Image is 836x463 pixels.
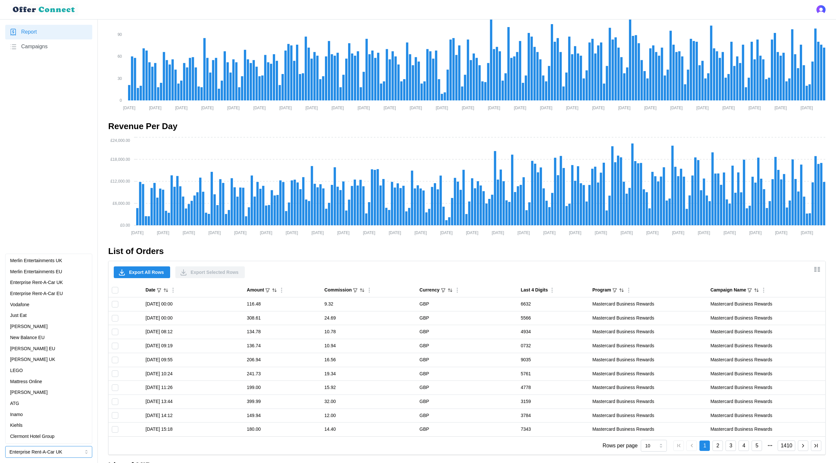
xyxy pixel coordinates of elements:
[646,231,659,235] tspan: [DATE]
[589,339,707,353] td: Mastercard Business Rewards
[21,28,37,36] span: Report
[603,442,638,450] p: Rows per page
[131,231,143,235] tspan: [DATE]
[707,381,825,395] td: Mastercard Business Rewards
[707,297,825,311] td: Mastercard Business Rewards
[149,105,162,110] tspan: [DATE]
[321,353,416,367] td: 16.56
[5,446,92,458] button: Enterprise Rent-A-Car UK
[10,257,62,264] p: Merlin Entertainments UK
[566,105,579,110] tspan: [DATE]
[110,138,130,143] tspan: £24,000.00
[10,400,19,407] p: ATG
[711,287,746,294] div: Campaign Name
[110,179,130,184] tspan: £12,000.00
[142,297,244,311] td: [DATE] 00:00
[518,423,589,436] td: 7343
[112,315,118,321] input: Toggle select row
[462,105,474,110] tspan: [DATE]
[748,105,761,110] tspan: [DATE]
[592,287,611,294] div: Program
[589,395,707,409] td: Mastercard Business Rewards
[707,423,825,436] td: Mastercard Business Rewards
[278,287,285,294] button: Column Actions
[112,370,118,377] input: Toggle select row
[10,4,78,15] img: loyalBe Logo
[243,423,321,436] td: 180.00
[436,105,448,110] tspan: [DATE]
[760,287,767,294] button: Column Actions
[118,54,122,59] tspan: 60
[21,43,48,51] span: Campaigns
[492,231,504,235] tspan: [DATE]
[142,409,244,423] td: [DATE] 14:12
[589,423,707,436] td: Mastercard Business Rewards
[10,323,48,330] p: [PERSON_NAME]
[816,5,826,14] button: Open user button
[518,409,589,423] td: 3784
[321,311,416,325] td: 24.69
[142,381,244,395] td: [DATE] 11:26
[724,231,736,235] tspan: [DATE]
[749,231,762,235] tspan: [DATE]
[305,105,318,110] tspan: [DATE]
[778,441,795,451] button: 1410
[209,231,221,235] tspan: [DATE]
[416,395,518,409] td: GBP
[279,105,292,110] tspan: [DATE]
[112,287,118,293] input: Toggle select all
[521,287,548,294] div: Last 4 Digits
[243,339,321,353] td: 136.74
[112,357,118,363] input: Toggle select row
[321,339,416,353] td: 10.94
[543,231,556,235] tspan: [DATE]
[454,287,461,294] button: Column Actions
[518,339,589,353] td: 0732
[321,395,416,409] td: 32.00
[707,409,825,423] td: Mastercard Business Rewards
[113,201,130,206] tspan: £6,000.00
[723,105,735,110] tspan: [DATE]
[518,381,589,395] td: 4778
[754,287,759,293] button: Sort by Campaign Name ascending
[10,433,54,440] p: Clermont Hotel Group
[243,353,321,367] td: 206.94
[416,423,518,436] td: GBP
[589,381,707,395] td: Mastercard Business Rewards
[142,367,244,381] td: [DATE] 10:24
[389,231,401,235] tspan: [DATE]
[712,441,723,451] button: 2
[10,345,55,352] p: [PERSON_NAME] EU
[112,301,118,307] input: Toggle select row
[142,339,244,353] td: [DATE] 09:19
[321,409,416,423] td: 12.00
[5,39,92,54] a: Campaigns
[10,367,23,374] p: LEGO
[707,353,825,367] td: Mastercard Business Rewards
[812,264,823,275] button: Show/Hide columns
[416,311,518,325] td: GBP
[10,411,23,418] p: Inamo
[707,311,825,325] td: Mastercard Business Rewards
[114,266,170,278] button: Export All Rows
[10,356,55,363] p: [PERSON_NAME] UK
[157,231,169,235] tspan: [DATE]
[243,297,321,311] td: 116.48
[726,441,736,451] button: 3
[466,231,478,235] tspan: [DATE]
[142,353,244,367] td: [DATE] 09:55
[447,287,453,293] button: Sort by Currency ascending
[175,105,187,110] tspan: [DATE]
[589,311,707,325] td: Mastercard Business Rewards
[589,353,707,367] td: Mastercard Business Rewards
[10,422,22,429] p: Kiehls
[112,343,118,349] input: Toggle select row
[518,367,589,381] td: 5761
[774,105,787,110] tspan: [DATE]
[415,231,427,235] tspan: [DATE]
[416,367,518,381] td: GBP
[359,287,365,293] button: Sort by Commission descending
[183,231,195,235] tspan: [DATE]
[321,325,416,339] td: 10.78
[410,105,422,110] tspan: [DATE]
